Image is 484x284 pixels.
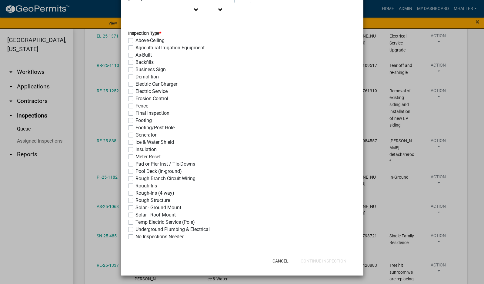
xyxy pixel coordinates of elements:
[135,66,166,73] label: Business Sign
[135,44,205,51] label: Agricultural Irrigation Equipment
[135,175,195,182] label: Rough Branch Circuit Wiring
[135,59,154,66] label: Backfills
[135,226,210,233] label: Underground Plumbing & Electrical
[128,31,161,36] label: Inspection Type
[135,153,161,160] label: Meter Reset
[135,95,168,102] label: Erosion Control
[135,204,181,211] label: Solar - Ground Mount
[135,139,174,146] label: Ice & Water Shield
[135,160,195,168] label: Pad or Pier Inst / Tie-Downs
[135,124,175,131] label: Footing/Post Hole
[135,131,156,139] label: Generator
[135,73,159,81] label: Demolition
[135,37,165,44] label: Above-Ceiling
[268,256,293,266] button: Cancel
[135,219,195,226] label: Temp Electric Service (Pole)
[135,51,152,59] label: As-Built
[135,211,176,219] label: Solar - Roof Mount
[135,110,169,117] label: Final Inspection
[135,146,157,153] label: Insulation
[135,117,152,124] label: Footing
[135,168,182,175] label: Pool Deck (in-ground)
[135,81,177,88] label: Electric Car Charger
[135,88,168,95] label: Electric Service
[135,197,170,204] label: Rough Structure
[135,190,174,197] label: Rough-Ins (4 way)
[135,182,157,190] label: Rough-Ins
[296,256,351,266] button: Continue Inspection
[135,233,185,240] label: No Inspections Needed
[135,102,148,110] label: Fence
